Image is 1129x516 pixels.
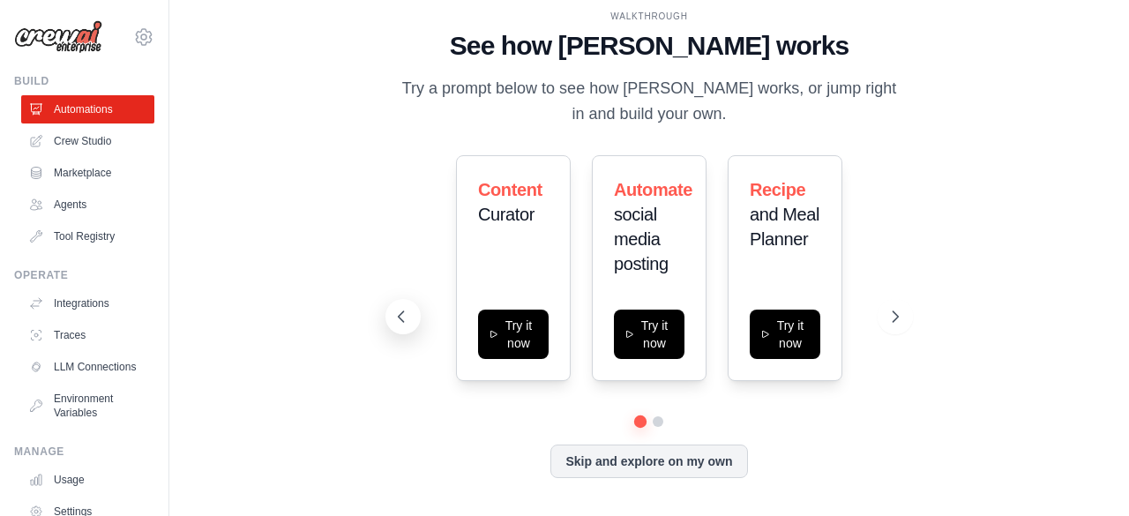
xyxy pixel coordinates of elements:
span: Recipe [750,180,805,199]
a: Integrations [21,289,154,318]
button: Try it now [478,310,549,359]
a: Crew Studio [21,127,154,155]
div: WALKTHROUGH [400,10,899,23]
div: Operate [14,268,154,282]
span: Automate [614,180,692,199]
span: Curator [478,205,535,224]
button: Skip and explore on my own [550,445,747,478]
a: Traces [21,321,154,349]
img: Logo [14,20,102,54]
button: Try it now [614,310,684,359]
a: LLM Connections [21,353,154,381]
div: Manage [14,445,154,459]
span: and Meal Planner [750,205,819,249]
a: Automations [21,95,154,123]
a: Usage [21,466,154,494]
a: Tool Registry [21,222,154,251]
a: Environment Variables [21,385,154,427]
h1: See how [PERSON_NAME] works [400,30,899,62]
p: Try a prompt below to see how [PERSON_NAME] works, or jump right in and build your own. [400,76,899,128]
a: Agents [21,191,154,219]
div: Build [14,74,154,88]
a: Marketplace [21,159,154,187]
button: Try it now [750,310,820,359]
span: Content [478,180,542,199]
span: social media posting [614,205,669,273]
